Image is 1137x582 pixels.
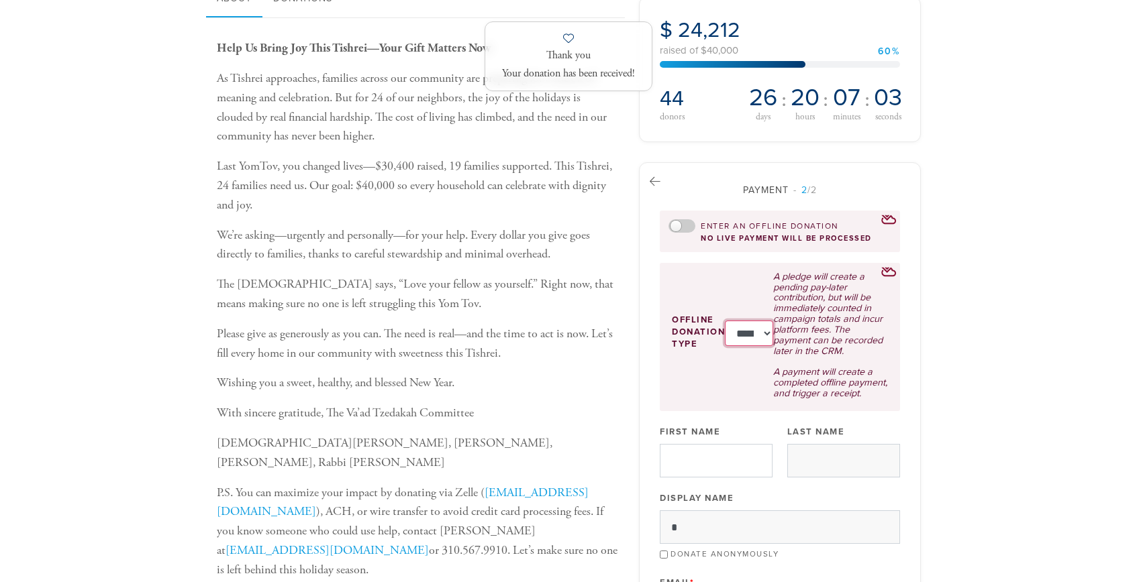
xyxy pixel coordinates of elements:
p: With sincere gratitude, The Va’ad Tzedakah Committee [217,404,618,423]
span: $ [660,17,673,43]
span: seconds [875,113,901,122]
span: 20 [791,86,820,110]
span: : [864,89,870,111]
span: 03 [874,86,902,110]
p: P.S. You can maximize your impact by donating via Zelle ( ), ACH, or wire transfer to avoid credi... [217,483,618,580]
div: raised of $40,000 [660,46,900,56]
span: : [781,89,787,111]
div: donors [660,112,742,121]
p: As Tishrei approaches, families across our community are preparing for a season of meaning and ce... [217,69,618,146]
p: A payment will create a completed offline payment, and trigger a receipt. [773,367,888,399]
b: Help Us Bring Joy This Tishrei—Your Gift Matters Now [217,40,491,56]
div: Payment [660,183,900,197]
label: Offline donation type [672,314,725,351]
p: [DEMOGRAPHIC_DATA][PERSON_NAME], [PERSON_NAME], [PERSON_NAME], Rabbi [PERSON_NAME] [217,434,618,473]
p: Please give as generously as you can. The need is real—and the time to act is now. Let’s fill eve... [217,325,618,363]
span: hours [795,113,815,122]
span: 07 [833,86,860,110]
h2: 44 [660,86,742,111]
label: Enter an offline donation [701,221,838,232]
div: 60% [878,47,900,56]
span: minutes [833,113,860,122]
p: The [DEMOGRAPHIC_DATA] says, “Love your fellow as yourself.” Right now, that means making sure no... [217,275,618,314]
span: 2 [801,184,807,196]
label: Display Name [660,492,734,504]
span: Your donation has been received! [502,67,635,80]
div: no live payment will be processed [669,234,891,243]
p: We’re asking—urgently and personally—for your help. Every dollar you give goes directly to famili... [217,226,618,265]
label: First Name [660,426,720,438]
p: Last YomTov, you changed lives—$30,400 raised, 19 families supported. This Tishrei, 24 families n... [217,157,618,215]
span: : [823,89,828,111]
span: days [756,113,771,122]
span: /2 [793,184,817,196]
p: A pledge will create a pending pay-later contribution, but will be immediately counted in campaig... [773,272,888,357]
p: Wishing you a sweet, healthy, and blessed New Year. [217,373,618,393]
label: Donate Anonymously [671,549,779,559]
a: [EMAIL_ADDRESS][DOMAIN_NAME] [226,542,429,558]
span: 24,212 [678,17,740,43]
label: Last Name [787,426,845,438]
span: Thank you [546,49,591,62]
span: 26 [749,86,777,110]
